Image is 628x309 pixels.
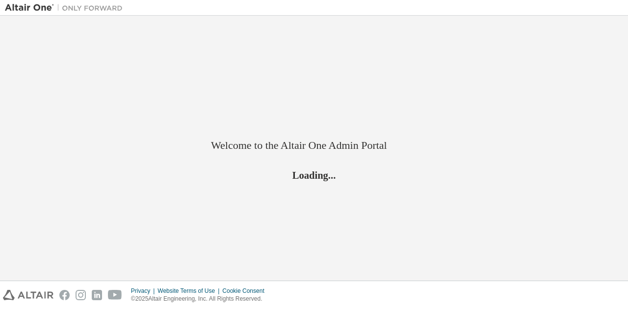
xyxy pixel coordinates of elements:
img: linkedin.svg [92,290,102,300]
img: altair_logo.svg [3,290,53,300]
div: Website Terms of Use [157,287,222,295]
img: Altair One [5,3,128,13]
img: youtube.svg [108,290,122,300]
img: facebook.svg [59,290,70,300]
p: © 2025 Altair Engineering, Inc. All Rights Reserved. [131,295,270,303]
img: instagram.svg [76,290,86,300]
div: Privacy [131,287,157,295]
h2: Welcome to the Altair One Admin Portal [211,139,417,152]
div: Cookie Consent [222,287,270,295]
h2: Loading... [211,168,417,181]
